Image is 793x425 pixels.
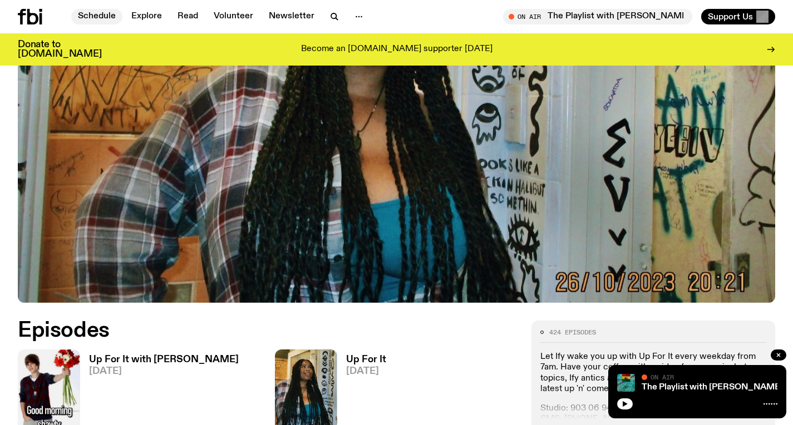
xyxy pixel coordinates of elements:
[207,9,260,24] a: Volunteer
[651,373,674,381] span: On Air
[301,44,492,54] p: Become an [DOMAIN_NAME] supporter [DATE]
[346,355,386,364] h3: Up For It
[540,352,766,394] p: Let Ify wake you up with Up For It every weekday from 7am. Have your coffee with a side of new mu...
[125,9,169,24] a: Explore
[642,383,783,392] a: The Playlist with [PERSON_NAME]
[617,374,635,392] img: The poster for this episode of The Playlist. It features the album artwork for Amaarae's BLACK ST...
[503,9,692,24] button: On AirThe Playlist with [PERSON_NAME]
[346,367,386,376] span: [DATE]
[708,12,753,22] span: Support Us
[18,321,518,341] h2: Episodes
[171,9,205,24] a: Read
[262,9,321,24] a: Newsletter
[89,355,239,364] h3: Up For It with [PERSON_NAME]
[701,9,775,24] button: Support Us
[18,40,102,59] h3: Donate to [DOMAIN_NAME]
[89,367,239,376] span: [DATE]
[71,9,122,24] a: Schedule
[549,329,596,336] span: 424 episodes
